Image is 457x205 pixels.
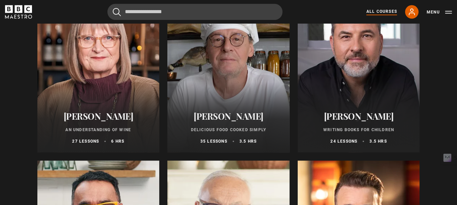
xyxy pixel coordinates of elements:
[113,8,121,16] button: Submit the search query
[239,138,257,144] p: 3.5 hrs
[306,111,412,121] h2: [PERSON_NAME]
[175,111,282,121] h2: [PERSON_NAME]
[5,5,32,19] svg: BBC Maestro
[427,9,452,16] button: Toggle navigation
[45,111,152,121] h2: [PERSON_NAME]
[11,11,16,16] img: logo_orange.svg
[200,138,227,144] p: 35 lessons
[107,4,283,20] input: Search
[18,39,24,45] img: tab_domain_overview_orange.svg
[67,39,72,45] img: tab_keywords_by_traffic_grey.svg
[19,11,33,16] div: v 4.0.25
[306,127,412,133] p: Writing Books for Children
[369,138,387,144] p: 3.5 hrs
[111,138,124,144] p: 6 hrs
[366,8,397,15] a: All Courses
[18,18,74,23] div: Domain: [DOMAIN_NAME]
[26,40,60,44] div: Domain Overview
[72,138,99,144] p: 27 lessons
[45,127,152,133] p: An Understanding of Wine
[74,40,113,44] div: Keywords by Traffic
[11,18,16,23] img: website_grey.svg
[175,127,282,133] p: Delicious Food Cooked Simply
[330,138,357,144] p: 24 lessons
